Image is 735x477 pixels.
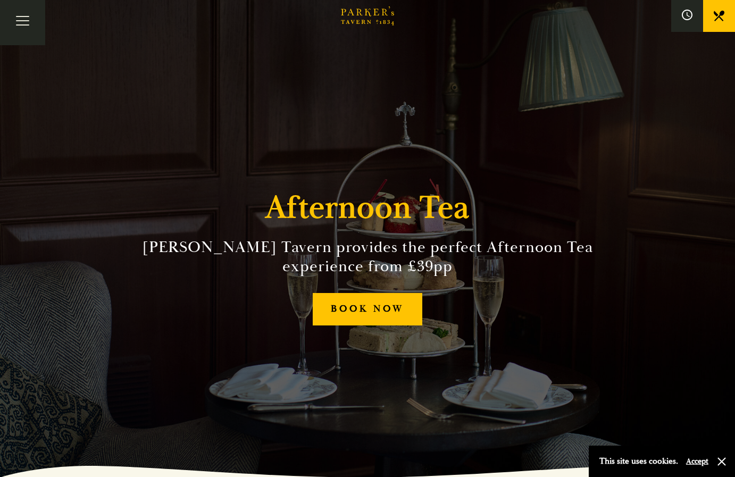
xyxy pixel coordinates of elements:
p: This site uses cookies. [599,454,678,469]
a: BOOK NOW [313,293,422,325]
h1: Afternoon Tea [265,189,470,227]
button: Close and accept [716,456,727,467]
button: Accept [686,456,708,466]
h2: [PERSON_NAME] Tavern provides the perfect Afternoon Tea experience from £39pp [125,238,610,276]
